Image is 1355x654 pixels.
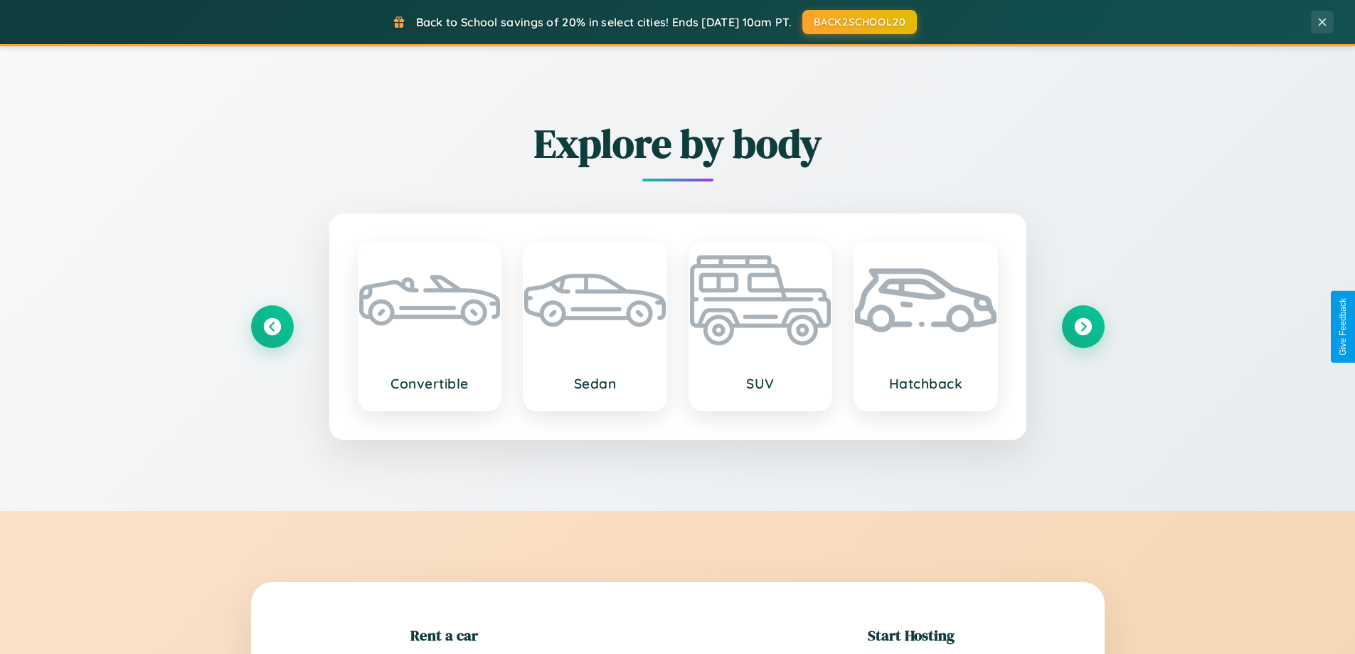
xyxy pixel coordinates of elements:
h3: Hatchback [869,375,982,392]
button: BACK2SCHOOL20 [802,10,917,34]
span: Back to School savings of 20% in select cities! Ends [DATE] 10am PT. [416,15,792,29]
h3: SUV [704,375,817,392]
h3: Convertible [373,375,487,392]
h2: Explore by body [251,116,1105,171]
h2: Start Hosting [868,625,955,645]
div: Give Feedback [1338,298,1348,356]
h3: Sedan [538,375,652,392]
h2: Rent a car [410,625,478,645]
